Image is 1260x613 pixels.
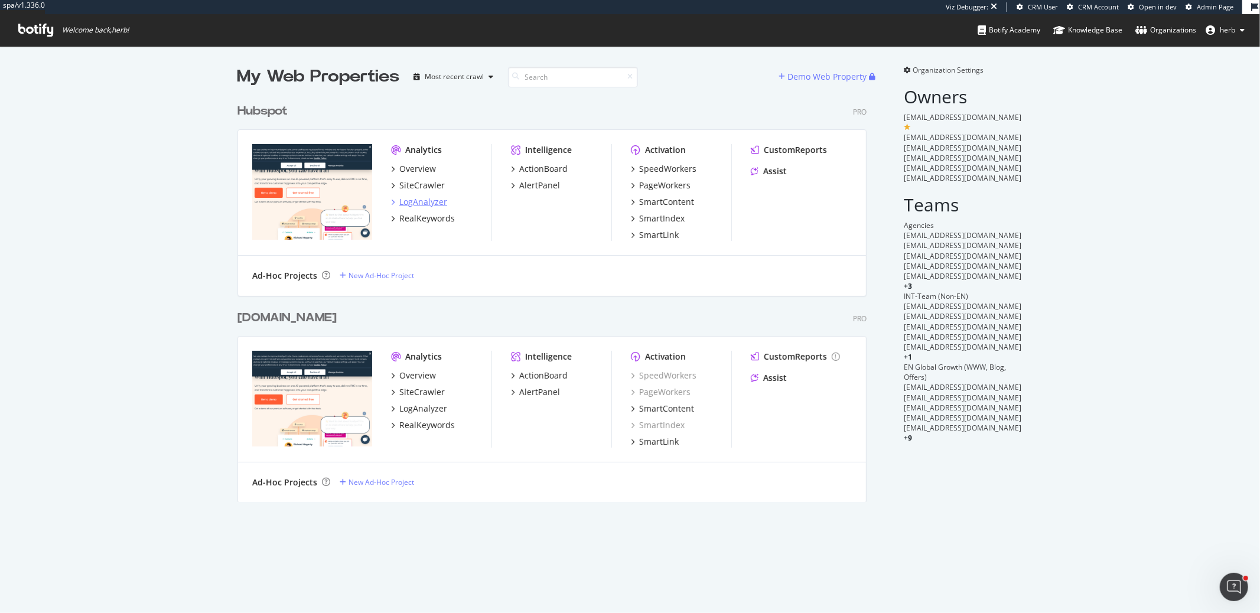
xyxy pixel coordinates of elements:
a: Overview [391,370,436,382]
span: [EMAIL_ADDRESS][DOMAIN_NAME] [904,301,1022,311]
div: PageWorkers [639,180,691,191]
span: [EMAIL_ADDRESS][DOMAIN_NAME] [904,332,1022,342]
span: CRM User [1028,2,1058,11]
div: CustomReports [764,351,827,363]
div: Knowledge Base [1053,24,1122,36]
span: herb [1220,25,1235,35]
div: CustomReports [764,144,827,156]
a: Knowledge Base [1053,14,1122,46]
h2: Teams [904,195,1023,214]
a: [DOMAIN_NAME] [237,309,341,327]
a: PageWorkers [631,386,691,398]
div: RealKeywords [399,213,455,224]
span: + 3 [904,281,913,291]
a: SmartLink [631,229,679,241]
div: Viz Debugger: [946,2,988,12]
div: INT-Team (Non-EN) [904,291,1023,301]
a: Demo Web Property [779,71,870,81]
img: hubspot-bulkdataexport.com [252,351,372,446]
a: AlertPanel [511,386,560,398]
span: [EMAIL_ADDRESS][DOMAIN_NAME] [904,173,1022,183]
div: Ad-Hoc Projects [252,477,317,488]
div: Organizations [1135,24,1196,36]
a: Botify Academy [978,14,1040,46]
div: Overview [399,163,436,175]
a: RealKeywords [391,213,455,224]
span: + 9 [904,433,913,443]
div: SiteCrawler [399,180,445,191]
span: [EMAIL_ADDRESS][DOMAIN_NAME] [904,251,1022,261]
a: CustomReports [751,144,827,156]
span: + 1 [904,352,913,362]
div: Most recent crawl [425,73,484,80]
span: [EMAIL_ADDRESS][DOMAIN_NAME] [904,112,1022,122]
div: AlertPanel [519,386,560,398]
span: Admin Page [1197,2,1233,11]
span: [EMAIL_ADDRESS][DOMAIN_NAME] [904,261,1022,271]
h2: Owners [904,87,1023,106]
div: Pro [853,314,867,324]
span: [EMAIL_ADDRESS][DOMAIN_NAME] [904,143,1022,153]
div: Intelligence [525,144,572,156]
span: [EMAIL_ADDRESS][DOMAIN_NAME] [904,413,1022,423]
div: AlertPanel [519,180,560,191]
span: [EMAIL_ADDRESS][DOMAIN_NAME] [904,393,1022,403]
div: New Ad-Hoc Project [349,477,414,487]
a: Overview [391,163,436,175]
div: SpeedWorkers [639,163,696,175]
a: SmartIndex [631,419,685,431]
button: herb [1196,21,1254,40]
span: [EMAIL_ADDRESS][DOMAIN_NAME] [904,311,1022,321]
div: Intelligence [525,351,572,363]
div: Overview [399,370,436,382]
div: SiteCrawler [399,386,445,398]
a: SmartIndex [631,213,685,224]
a: CustomReports [751,351,840,363]
div: Pro [853,107,867,117]
div: LogAnalyzer [399,196,447,208]
div: SmartContent [639,196,694,208]
div: Analytics [405,351,442,363]
span: [EMAIL_ADDRESS][DOMAIN_NAME] [904,132,1022,142]
a: LogAnalyzer [391,403,447,415]
span: [EMAIL_ADDRESS][DOMAIN_NAME] [904,153,1022,163]
div: EN Global Growth (WWW, Blog, Offers) [904,362,1023,382]
span: Welcome back, herb ! [62,25,129,35]
a: SmartContent [631,403,694,415]
div: Botify Academy [978,24,1040,36]
div: Analytics [405,144,442,156]
span: [EMAIL_ADDRESS][DOMAIN_NAME] [904,403,1022,413]
a: Admin Page [1186,2,1233,12]
a: LogAnalyzer [391,196,447,208]
div: Assist [763,372,787,384]
a: SpeedWorkers [631,370,696,382]
div: RealKeywords [399,419,455,431]
div: Assist [763,165,787,177]
div: My Web Properties [237,65,400,89]
div: SmartLink [639,229,679,241]
span: [EMAIL_ADDRESS][DOMAIN_NAME] [904,382,1022,392]
div: Agencies [904,220,1023,230]
button: Demo Web Property [779,67,870,86]
div: SmartContent [639,403,694,415]
a: Assist [751,165,787,177]
a: ActionBoard [511,370,568,382]
a: AlertPanel [511,180,560,191]
a: New Ad-Hoc Project [340,270,414,281]
span: [EMAIL_ADDRESS][DOMAIN_NAME] [904,240,1022,250]
a: SiteCrawler [391,386,445,398]
a: CRM User [1017,2,1058,12]
span: CRM Account [1078,2,1119,11]
div: grid [237,89,876,502]
div: ActionBoard [519,370,568,382]
div: SmartIndex [639,213,685,224]
a: ActionBoard [511,163,568,175]
a: SmartLink [631,436,679,448]
div: New Ad-Hoc Project [349,270,414,281]
button: Most recent crawl [409,67,499,86]
div: Hubspot [237,103,288,120]
div: Activation [645,144,686,156]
